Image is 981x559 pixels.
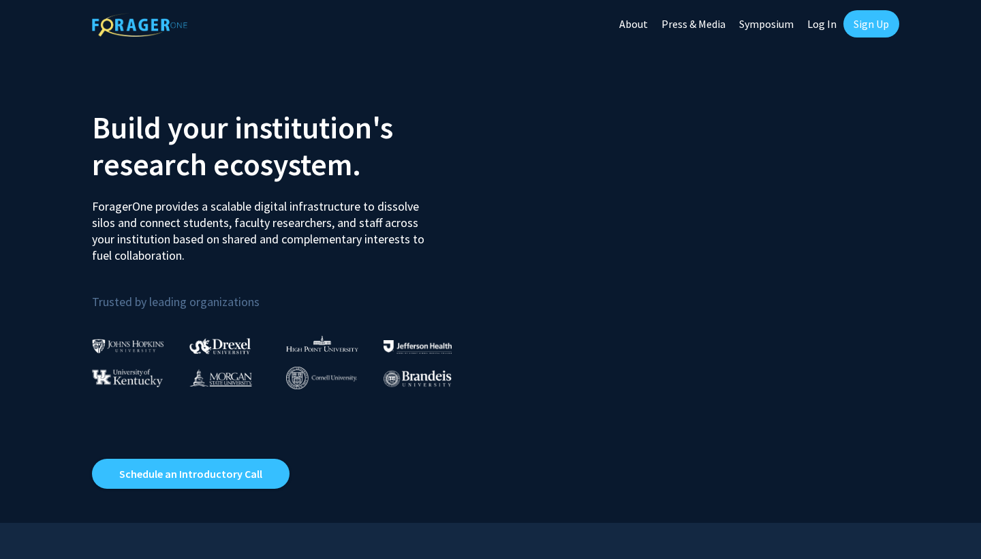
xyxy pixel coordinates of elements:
[92,459,290,489] a: Opens in a new tab
[189,369,252,387] img: Morgan State University
[92,275,480,312] p: Trusted by leading organizations
[286,367,357,389] img: Cornell University
[843,10,899,37] a: Sign Up
[286,335,358,352] img: High Point University
[92,188,434,264] p: ForagerOne provides a scalable digital infrastructure to dissolve silos and connect students, fac...
[384,340,452,353] img: Thomas Jefferson University
[189,338,251,354] img: Drexel University
[92,369,163,387] img: University of Kentucky
[384,370,452,387] img: Brandeis University
[92,13,187,37] img: ForagerOne Logo
[92,109,480,183] h2: Build your institution's research ecosystem.
[92,339,164,353] img: Johns Hopkins University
